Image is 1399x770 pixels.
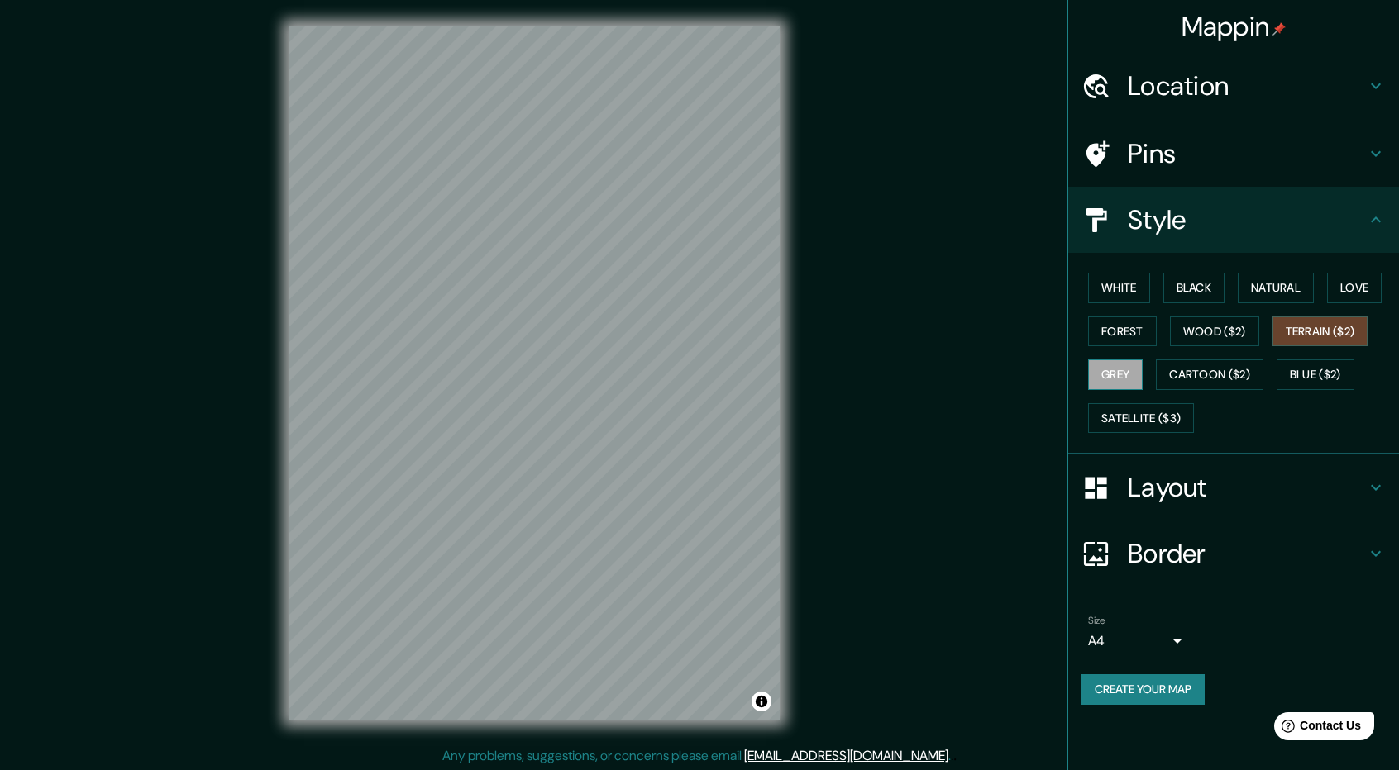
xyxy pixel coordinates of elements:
[1327,273,1382,303] button: Love
[1088,614,1105,628] label: Size
[1088,403,1194,434] button: Satellite ($3)
[1252,706,1381,752] iframe: Help widget launcher
[1068,121,1399,187] div: Pins
[1272,22,1286,36] img: pin-icon.png
[1068,53,1399,119] div: Location
[1068,187,1399,253] div: Style
[1128,471,1366,504] h4: Layout
[951,746,953,766] div: .
[442,746,951,766] p: Any problems, suggestions, or concerns please email .
[1163,273,1225,303] button: Black
[1128,203,1366,236] h4: Style
[953,746,957,766] div: .
[1088,628,1187,654] div: A4
[1081,674,1205,705] button: Create your map
[1068,520,1399,587] div: Border
[1088,316,1157,347] button: Forest
[1088,359,1143,390] button: Grey
[744,747,948,764] a: [EMAIL_ADDRESS][DOMAIN_NAME]
[1272,316,1368,347] button: Terrain ($2)
[1182,10,1287,43] h4: Mappin
[1277,359,1354,390] button: Blue ($2)
[1128,69,1366,102] h4: Location
[289,26,780,720] canvas: Map
[1170,316,1259,347] button: Wood ($2)
[752,692,771,711] button: Toggle attribution
[1068,454,1399,520] div: Layout
[1156,359,1263,390] button: Cartoon ($2)
[1128,537,1366,570] h4: Border
[1088,273,1150,303] button: White
[1128,137,1366,170] h4: Pins
[1238,273,1314,303] button: Natural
